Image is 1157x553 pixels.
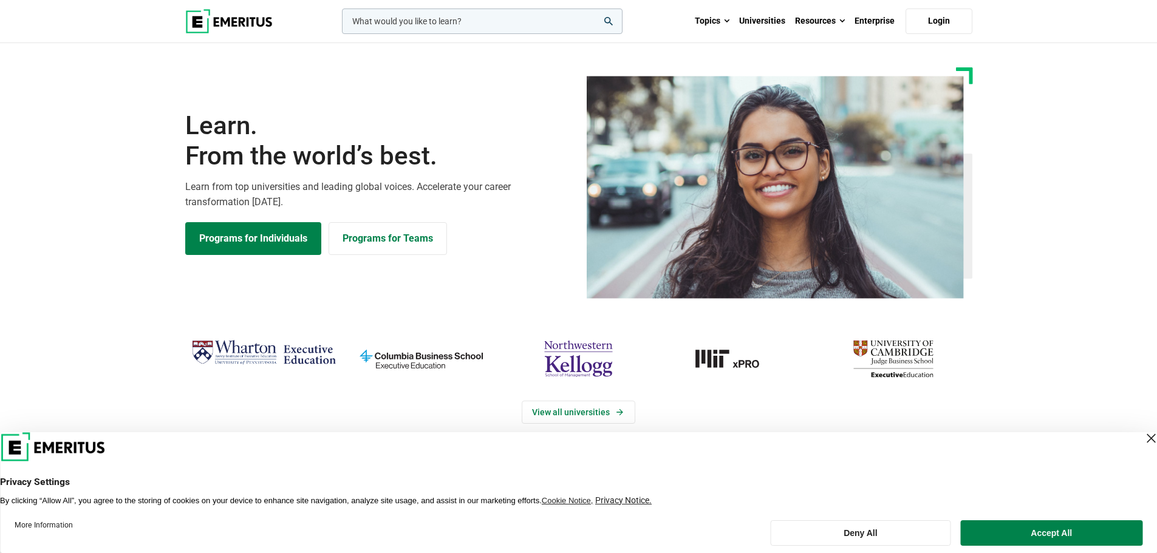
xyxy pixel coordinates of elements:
[906,8,972,34] a: Login
[342,8,623,34] input: woocommerce-product-search-field-0
[522,401,635,424] a: View Universities
[587,76,964,299] img: Learn from the world's best
[191,335,336,371] img: Wharton Executive Education
[821,335,966,382] img: cambridge-judge-business-school
[506,335,651,382] img: northwestern-kellogg
[185,179,572,210] p: Learn from top universities and leading global voices. Accelerate your career transformation [DATE].
[349,335,494,382] img: columbia-business-school
[663,335,808,382] a: MIT-xPRO
[663,335,808,382] img: MIT xPRO
[185,141,572,171] span: From the world’s best.
[329,222,447,255] a: Explore for Business
[185,222,321,255] a: Explore Programs
[185,110,572,172] h1: Learn.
